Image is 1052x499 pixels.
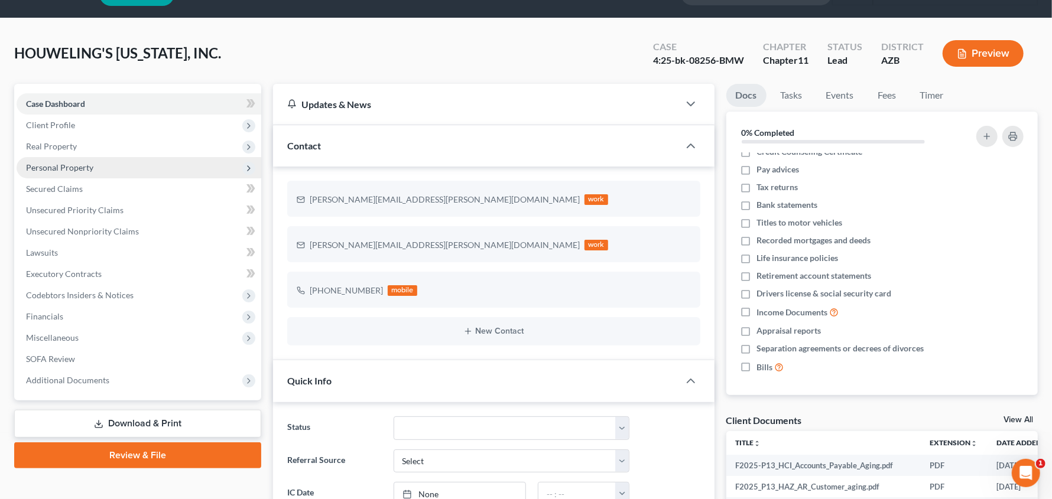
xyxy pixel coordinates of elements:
span: Pay advices [757,164,800,175]
a: Executory Contracts [17,263,261,285]
span: Contact [287,140,321,151]
span: Unsecured Priority Claims [26,205,124,215]
span: Real Property [26,141,77,151]
span: Client Profile [26,120,75,130]
div: District [881,40,924,54]
label: Status [281,416,388,440]
td: F2025-P13_HCI_Accounts_Payable_Aging.pdf [726,455,921,476]
td: PDF [921,455,988,476]
button: New Contact [297,327,691,336]
span: Life insurance policies [757,252,839,264]
span: Separation agreements or decrees of divorces [757,343,924,354]
a: Secured Claims [17,178,261,200]
iframe: Intercom live chat [1012,459,1040,487]
span: Titles to motor vehicles [757,217,843,229]
strong: 0% Completed [742,128,795,138]
div: work [585,194,608,205]
a: Titleunfold_more [736,438,761,447]
span: HOUWELING'S [US_STATE], INC. [14,44,221,61]
a: Review & File [14,442,261,468]
div: [PERSON_NAME][EMAIL_ADDRESS][PERSON_NAME][DOMAIN_NAME] [310,194,580,206]
span: Appraisal reports [757,325,822,337]
span: Miscellaneous [26,332,79,343]
span: Drivers license & social security card [757,288,892,299]
div: Case [653,40,744,54]
span: Unsecured Nonpriority Claims [26,226,139,236]
a: Timer [911,84,953,107]
span: Bills [757,361,773,373]
a: Lawsuits [17,242,261,263]
i: unfold_more [754,440,761,447]
a: Tasks [771,84,812,107]
a: Events [817,84,863,107]
div: 4:25-bk-08256-BMW [653,54,744,67]
div: work [585,240,608,250]
span: Secured Claims [26,184,83,194]
a: SOFA Review [17,348,261,370]
a: Extensionunfold_more [930,438,978,447]
span: Retirement account statements [757,270,872,282]
span: 1 [1036,459,1045,468]
span: Financials [26,311,63,321]
td: F2025_P13_HAZ_AR_Customer_aging.pdf [726,476,921,497]
div: Chapter [763,54,809,67]
a: Case Dashboard [17,93,261,115]
span: Quick Info [287,375,332,386]
span: Recorded mortgages and deeds [757,234,871,246]
span: Income Documents [757,306,828,318]
div: Lead [827,54,862,67]
div: Client Documents [726,414,802,426]
div: AZB [881,54,924,67]
span: Additional Documents [26,375,109,385]
a: Unsecured Priority Claims [17,200,261,221]
a: Unsecured Nonpriority Claims [17,221,261,242]
span: Tax returns [757,181,798,193]
div: Status [827,40,862,54]
a: Download & Print [14,410,261,438]
div: Chapter [763,40,809,54]
a: Fees [868,84,906,107]
span: Lawsuits [26,247,58,257]
div: mobile [388,285,417,296]
div: [PERSON_NAME][EMAIL_ADDRESS][PERSON_NAME][DOMAIN_NAME] [310,239,580,251]
label: Referral Source [281,449,388,473]
a: Date Added expand_more [997,438,1050,447]
span: Executory Contracts [26,269,102,279]
span: Personal Property [26,162,93,172]
span: Bank statements [757,199,818,211]
a: Docs [726,84,767,107]
span: 11 [798,54,809,66]
i: unfold_more [971,440,978,447]
button: Preview [943,40,1024,67]
span: Codebtors Insiders & Notices [26,290,134,300]
span: SOFA Review [26,354,75,364]
a: View All [1004,416,1033,424]
span: Case Dashboard [26,99,85,109]
div: Updates & News [287,98,665,110]
td: PDF [921,476,988,497]
div: [PHONE_NUMBER] [310,285,383,296]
